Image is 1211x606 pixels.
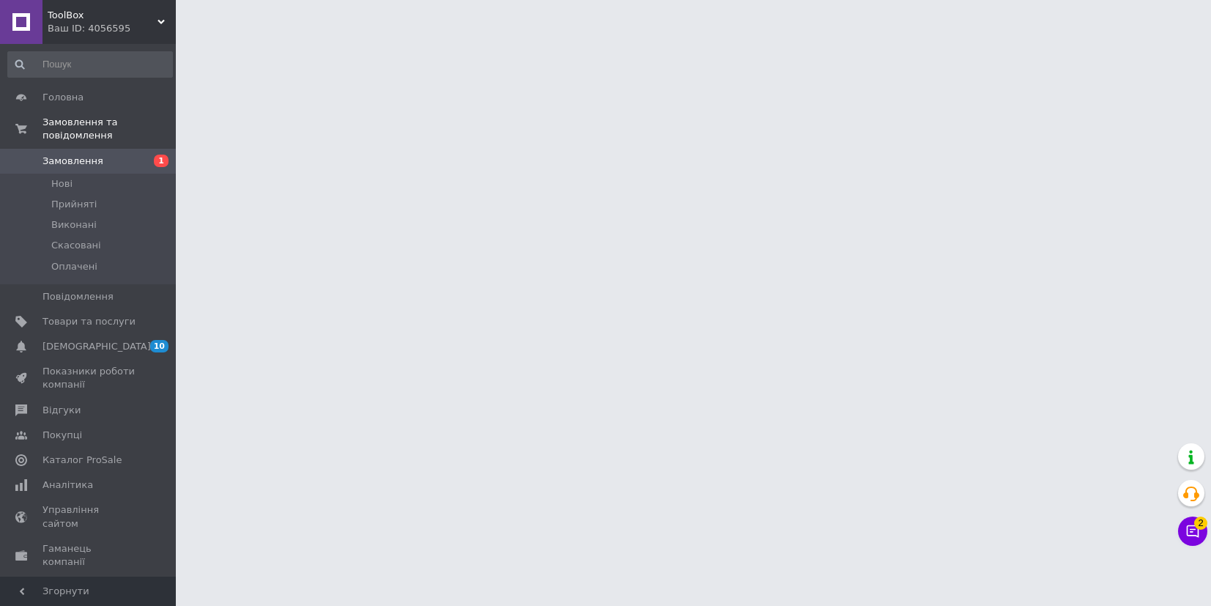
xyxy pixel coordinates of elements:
span: [DEMOGRAPHIC_DATA] [42,340,151,353]
span: ToolBox [48,9,158,22]
span: Показники роботи компанії [42,365,136,391]
span: 10 [150,340,168,352]
span: Відгуки [42,404,81,417]
span: Прийняті [51,198,97,211]
span: Скасовані [51,239,101,252]
span: Товари та послуги [42,315,136,328]
span: Нові [51,177,73,191]
span: 1 [154,155,168,167]
span: Гаманець компанії [42,542,136,569]
span: Покупці [42,429,82,442]
span: Повідомлення [42,290,114,303]
input: Пошук [7,51,173,78]
span: Каталог ProSale [42,454,122,467]
span: Замовлення та повідомлення [42,116,176,142]
div: Ваш ID: 4056595 [48,22,176,35]
span: Замовлення [42,155,103,168]
span: Оплачені [51,260,97,273]
span: Аналітика [42,478,93,492]
span: Управління сайтом [42,503,136,530]
span: Головна [42,91,84,104]
span: Виконані [51,218,97,232]
span: 2 [1194,512,1207,525]
button: Чат з покупцем2 [1178,517,1207,546]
